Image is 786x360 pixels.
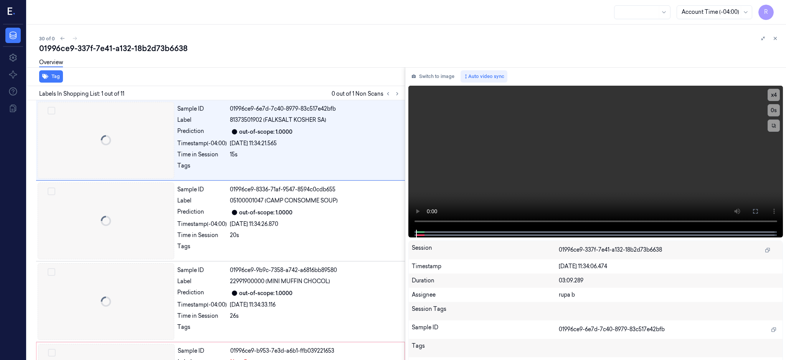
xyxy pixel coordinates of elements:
span: 05100001047 (CAMP CONSOMME SOUP) [230,197,338,205]
div: out-of-scope: 1.0000 [239,128,292,136]
span: 01996ce9-337f-7e41-a132-18b2d73b6638 [559,246,662,254]
div: Assignee [412,291,559,299]
div: Prediction [177,127,227,136]
div: Timestamp [412,262,559,270]
button: Select row [48,187,55,195]
div: Time in Session [177,231,227,239]
div: Label [177,116,227,124]
button: Select row [48,107,55,114]
div: 01996ce9-9b9c-7358-a742-a6816bb89580 [230,266,400,274]
span: 0 out of 1 Non Scans [332,89,402,98]
div: Tags [177,323,227,335]
div: Label [177,197,227,205]
div: Tags [412,342,559,354]
div: [DATE] 11:34:21.565 [230,139,400,148]
div: [DATE] 11:34:26.870 [230,220,400,228]
button: Select row [48,268,55,276]
div: Time in Session [177,312,227,320]
div: 01996ce9-8336-71af-9547-8594c0cdb655 [230,186,400,194]
div: 15s [230,151,400,159]
div: 03:09.289 [559,277,779,285]
div: Session [412,244,559,256]
button: Auto video sync [461,70,507,83]
div: Duration [412,277,559,285]
div: Sample ID [177,266,227,274]
div: Session Tags [412,305,559,317]
button: x4 [768,89,780,101]
div: Tags [177,242,227,255]
div: [DATE] 11:34:06.474 [559,262,779,270]
div: out-of-scope: 1.0000 [239,209,292,217]
a: Overview [39,58,63,67]
button: Select row [48,349,56,357]
button: 0s [768,104,780,116]
div: Sample ID [178,347,227,355]
span: 81373501902 (FALKSALT KOSHER SA) [230,116,326,124]
div: Prediction [177,289,227,298]
div: Label [177,277,227,285]
div: rupa b [559,291,779,299]
span: Labels In Shopping List: 1 out of 11 [39,90,124,98]
span: 30 of 0 [39,35,55,42]
div: Timestamp (-04:00) [177,139,227,148]
div: Timestamp (-04:00) [177,301,227,309]
div: 26s [230,312,400,320]
span: 22991900000 (MINI MUFFIN CHOCOL) [230,277,330,285]
div: Time in Session [177,151,227,159]
button: R [758,5,774,20]
div: Prediction [177,208,227,217]
div: 01996ce9-6e7d-7c40-8979-83c517e42bfb [230,105,400,113]
div: Sample ID [412,324,559,336]
div: Sample ID [177,105,227,113]
div: Timestamp (-04:00) [177,220,227,228]
div: 20s [230,231,400,239]
button: Tag [39,70,63,83]
div: Sample ID [177,186,227,194]
div: 01996ce9-b953-7e3d-a6b1-ffb039221653 [230,347,400,355]
div: [DATE] 11:34:33.116 [230,301,400,309]
button: Switch to image [408,70,457,83]
div: 01996ce9-337f-7e41-a132-18b2d73b6638 [39,43,780,54]
span: 01996ce9-6e7d-7c40-8979-83c517e42bfb [559,325,665,333]
div: out-of-scope: 1.0000 [239,289,292,297]
div: Tags [177,162,227,174]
